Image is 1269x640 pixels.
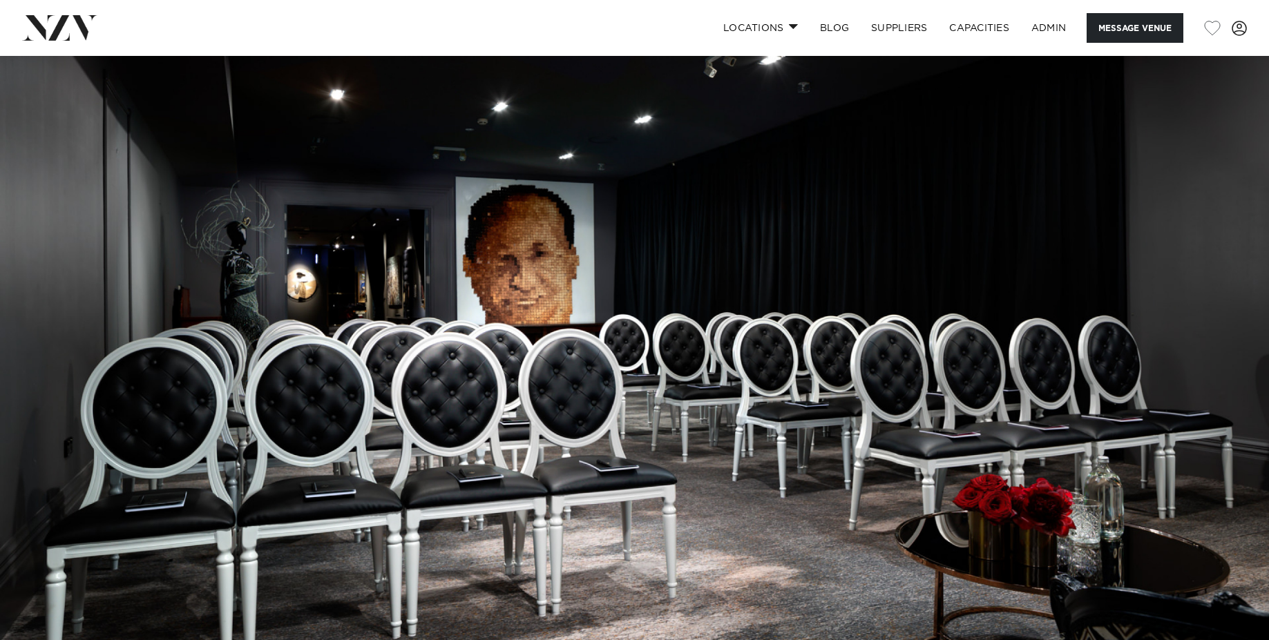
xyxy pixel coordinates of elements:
a: Locations [712,13,809,43]
img: nzv-logo.png [22,15,97,40]
a: BLOG [809,13,860,43]
a: ADMIN [1020,13,1077,43]
button: Message Venue [1087,13,1183,43]
a: SUPPLIERS [860,13,938,43]
a: Capacities [938,13,1020,43]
